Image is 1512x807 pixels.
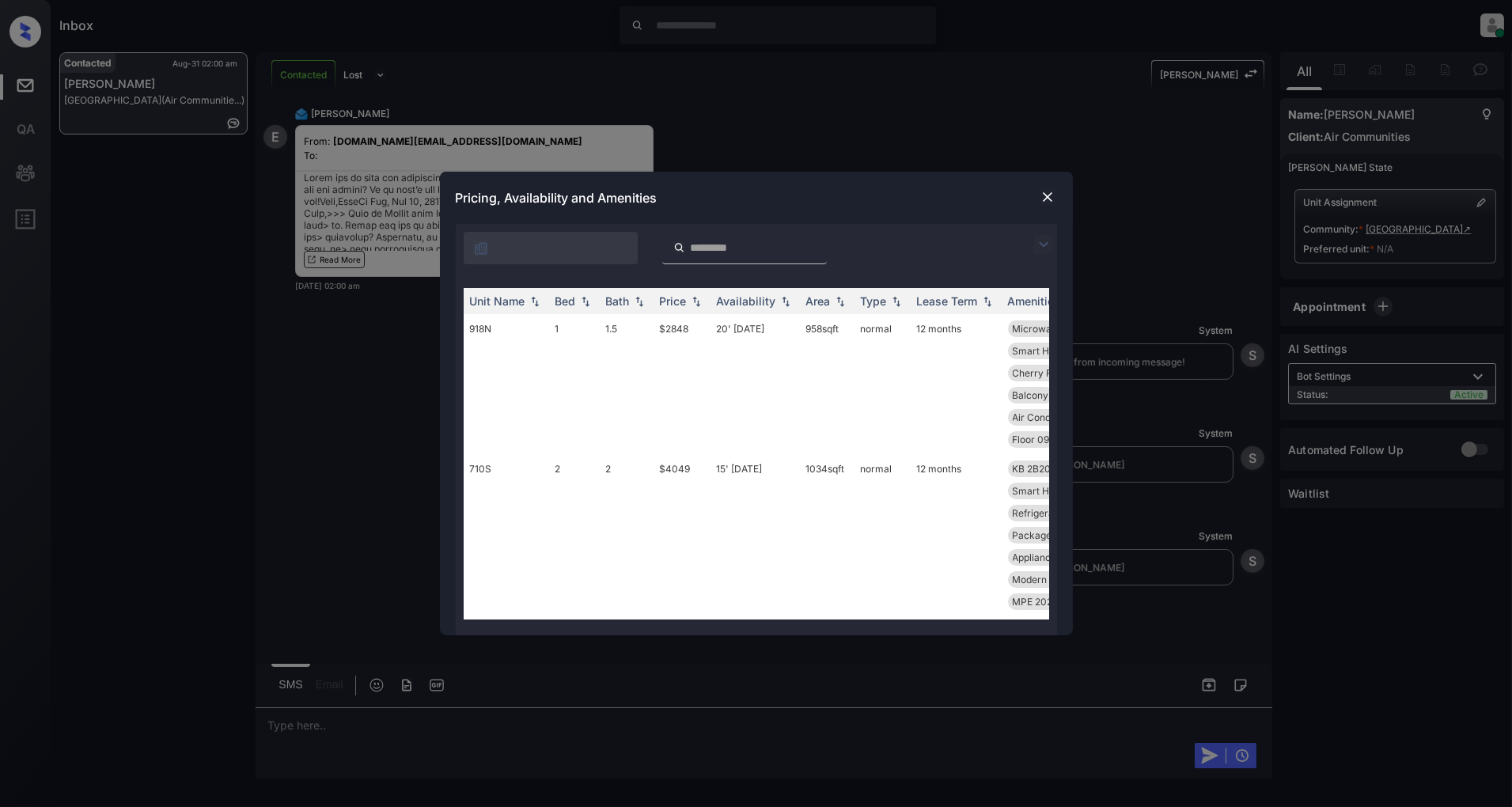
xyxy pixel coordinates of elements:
[778,296,794,307] img: sorting
[549,454,600,616] td: 2
[606,294,630,308] div: Bath
[600,454,654,616] td: 2
[806,294,831,308] div: Area
[889,296,904,307] img: sorting
[549,616,600,801] td: 2
[832,296,848,307] img: sorting
[654,454,711,616] td: $4049
[911,454,1002,616] td: 12 months
[917,294,978,308] div: Lease Term
[855,314,911,454] td: normal
[1013,529,1098,541] span: Package Lockers...
[800,616,855,801] td: 966 sqft
[980,296,995,307] img: sorting
[1013,463,1087,475] span: KB 2B20 Legacy
[673,241,685,255] img: icon-zuma
[1013,507,1088,519] span: Refrigerator Le...
[578,296,593,307] img: sorting
[1013,389,1049,401] span: Balcony
[1013,551,1089,563] span: Appliances Stai...
[1013,411,1080,423] span: Air Conditioner
[855,454,911,616] td: normal
[654,314,711,454] td: $2848
[1013,345,1101,357] span: Smart Home Door...
[527,296,543,307] img: sorting
[711,454,800,616] td: 15' [DATE]
[464,454,549,616] td: 710S
[555,294,576,308] div: Bed
[1013,323,1063,335] span: Microwave
[1013,485,1101,497] span: Smart Home Door...
[464,616,549,801] td: 901S
[717,294,776,308] div: Availability
[600,616,654,801] td: 2
[1013,574,1095,585] span: Modern Cabinetr...
[473,241,489,256] img: icon-zuma
[800,454,855,616] td: 1034 sqft
[549,314,600,454] td: 1
[440,172,1073,224] div: Pricing, Availability and Amenities
[711,616,800,801] td: 11' [DATE]
[654,616,711,801] td: $3851
[631,296,647,307] img: sorting
[855,616,911,801] td: normal
[861,294,887,308] div: Type
[1013,596,1097,608] span: MPE 2025 Pergol...
[800,314,855,454] td: 958 sqft
[688,296,704,307] img: sorting
[911,616,1002,801] td: 12 months
[660,294,687,308] div: Price
[464,314,549,454] td: 918N
[711,314,800,454] td: 20' [DATE]
[600,314,654,454] td: 1.5
[1040,189,1055,205] img: close
[470,294,525,308] div: Unit Name
[1008,294,1061,308] div: Amenities
[1013,367,1089,379] span: Cherry Finish C...
[1034,235,1053,254] img: icon-zuma
[911,314,1002,454] td: 12 months
[1013,434,1050,445] span: Floor 09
